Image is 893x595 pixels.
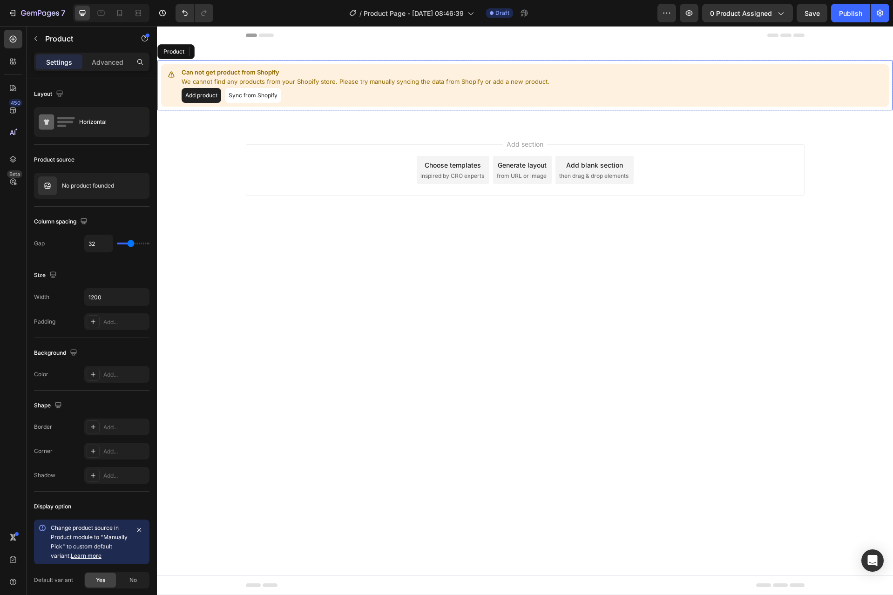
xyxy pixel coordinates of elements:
input: Auto [85,289,149,305]
div: Add... [103,447,147,456]
div: Publish [839,8,862,18]
span: Save [805,9,820,17]
div: Border [34,423,52,431]
div: Generate layout [341,134,390,144]
div: Beta [7,170,22,178]
div: Undo/Redo [176,4,213,22]
div: Display option [34,502,71,511]
input: Auto [85,235,113,252]
span: from URL or image [340,146,390,154]
span: Add section [346,113,390,123]
div: Gap [34,239,45,248]
span: / [359,8,362,18]
p: Product [45,33,124,44]
div: 450 [9,99,22,107]
div: Width [34,293,49,301]
iframe: Design area [157,26,893,595]
div: Background [34,347,79,359]
span: inspired by CRO experts [264,146,327,154]
button: Publish [831,4,870,22]
div: Open Intercom Messenger [861,549,884,572]
div: Color [34,370,48,379]
img: no image transparent [38,176,57,195]
span: No [129,576,137,584]
span: 0 product assigned [710,8,772,18]
div: Horizontal [79,111,136,133]
div: Padding [34,318,55,326]
div: Add... [103,371,147,379]
button: 7 [4,4,69,22]
button: Save [797,4,827,22]
div: Column spacing [34,216,89,228]
div: Size [34,269,59,282]
div: Add... [103,318,147,326]
div: Add... [103,472,147,480]
p: 7 [61,7,65,19]
button: 0 product assigned [702,4,793,22]
div: Corner [34,447,53,455]
p: Advanced [92,57,123,67]
div: Product source [34,156,74,164]
div: Shadow [34,471,55,480]
div: Add blank section [409,134,466,144]
a: Learn more [71,552,101,559]
div: Layout [34,88,65,101]
p: Settings [46,57,72,67]
div: Choose templates [268,134,324,144]
span: Change product source in Product module to "Manually Pick" to custom default variant. [51,524,128,559]
p: No product founded [62,183,114,189]
div: Default variant [34,576,73,584]
div: Shape [34,399,64,412]
div: Add... [103,423,147,432]
span: Yes [96,576,105,584]
span: Draft [495,9,509,17]
span: then drag & drop elements [402,146,472,154]
span: Product Page - [DATE] 08:46:39 [364,8,464,18]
